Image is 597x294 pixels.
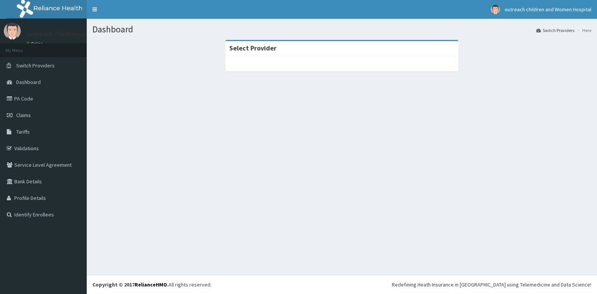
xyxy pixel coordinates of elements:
footer: All rights reserved. [87,275,597,294]
a: Online [26,41,45,46]
strong: Copyright © 2017 . [92,281,169,288]
p: outreach children and Women Hospital [26,30,141,37]
img: User Image [491,5,500,14]
span: outreach children and Women Hospital [505,6,591,13]
img: User Image [4,23,21,40]
li: Here [575,27,591,34]
h1: Dashboard [92,24,591,34]
strong: Select Provider [229,44,276,52]
span: Tariffs [16,128,30,135]
span: Switch Providers [16,62,55,69]
a: RelianceHMO [135,281,167,288]
span: Dashboard [16,79,41,85]
a: Switch Providers [536,27,574,34]
span: Claims [16,112,31,119]
div: Redefining Heath Insurance in [GEOGRAPHIC_DATA] using Telemedicine and Data Science! [392,281,591,288]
